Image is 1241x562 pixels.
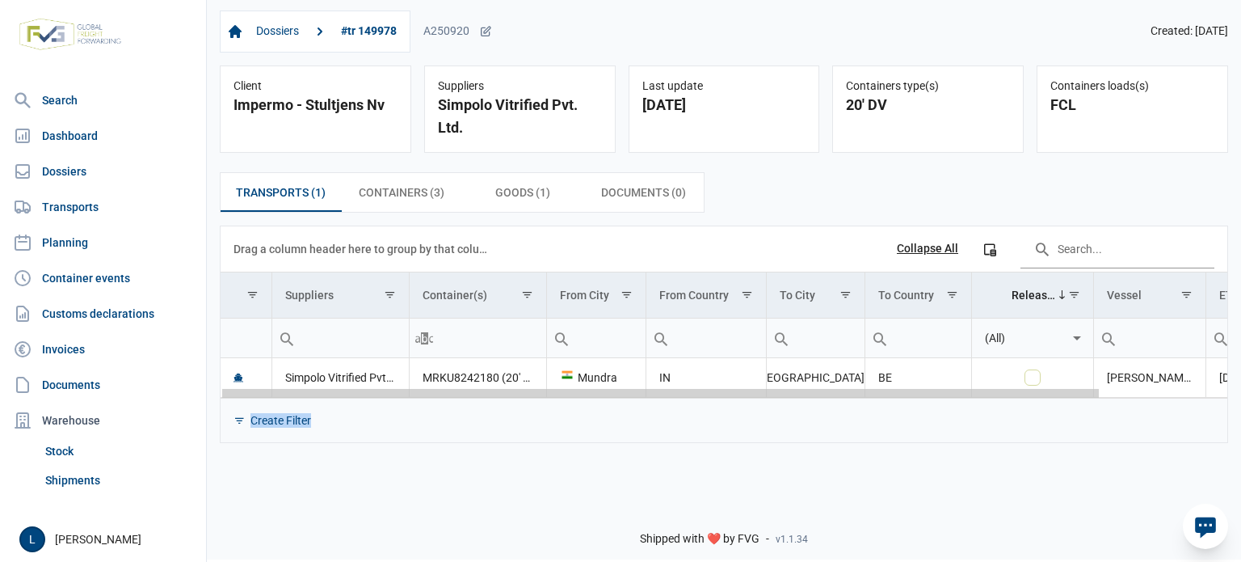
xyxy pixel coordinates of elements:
td: Filter cell [766,318,864,357]
div: Released [1012,289,1058,302]
td: Filter cell [546,318,646,357]
div: Collapse All [897,242,958,256]
a: Shipments [39,466,200,495]
div: Last update [642,79,806,94]
td: Column Released [971,273,1094,319]
a: Stock [39,437,200,466]
div: Search box [646,319,675,357]
span: Containers (3) [359,183,444,202]
div: [GEOGRAPHIC_DATA] [780,370,852,386]
td: MRKU8242180 (20' DV), MRKU8301220 (20' DV), MRKU8402674 (20' DV) [409,358,546,398]
div: Impermo - Stultjens Nv [233,94,398,116]
div: Search box [1094,319,1123,357]
div: From Country [659,289,729,302]
input: Filter cell [767,319,864,357]
div: Suppliers [438,79,602,94]
input: Filter cell [972,319,1068,357]
td: Filter cell [1094,318,1206,357]
div: Containers loads(s) [1050,79,1214,94]
div: Container(s) [423,289,487,302]
div: Data grid with 1 rows and 11 columns [221,226,1227,442]
span: Show filter options for column 'Container(s)' [521,289,533,301]
span: Documents (0) [601,183,686,202]
input: Filter cell [646,319,765,357]
div: Search box [272,319,301,357]
div: Simpolo Vitrified Pvt. Ltd. [438,94,602,139]
div: FCL [1050,94,1214,116]
input: Filter cell [272,319,409,357]
td: Column Vessel [1094,273,1206,319]
td: Filter cell [646,318,766,357]
button: L [19,526,45,552]
span: Goods (1) [495,183,550,202]
div: [PERSON_NAME] [19,526,196,552]
div: To Country [878,289,934,302]
div: Search box [1206,319,1235,357]
span: Show filter options for column 'Suppliers' [384,289,396,301]
div: Client [233,79,398,94]
span: Show filter options for column 'From Country' [741,289,753,301]
span: v1.1.34 [776,533,808,546]
a: Dashboard [6,120,200,152]
input: Filter cell [410,319,546,357]
div: Mundra [560,370,633,386]
span: Shipped with ❤️ by FVG [640,532,759,547]
div: 20' DV [846,94,1010,116]
div: Search box [865,319,894,357]
a: Container events [6,262,200,294]
input: Filter cell [865,319,971,357]
div: To City [780,289,815,302]
td: Simpolo Vitrified Pvt. Ltd. [271,358,409,398]
div: [DATE] [642,94,806,116]
div: Search box [547,319,576,357]
div: From City [560,289,609,302]
span: Created: [DATE] [1151,24,1228,39]
input: Filter cell [547,319,646,357]
a: Planning [6,226,200,259]
td: IN [646,358,766,398]
span: Show filter options for column 'To Country' [946,289,958,301]
img: FVG - Global freight forwarding [13,12,128,57]
input: Search in the data grid [1020,230,1214,268]
span: Show filter options for column 'Released' [1068,289,1080,301]
td: Column Suppliers [271,273,409,319]
td: Column From Country [646,273,766,319]
a: Invoices [6,333,200,366]
div: Vessel [1107,289,1142,302]
div: Suppliers [285,289,334,302]
td: Column To Country [864,273,971,319]
div: Containers type(s) [846,79,1010,94]
a: Transports [6,191,200,223]
div: Search box [767,319,796,357]
div: Select [1067,319,1087,357]
div: Drag a column header here to group by that column [233,236,493,262]
input: Filter cell [1094,319,1205,357]
div: Search box [410,319,439,357]
td: Filter cell [971,318,1094,357]
td: Filter cell [409,318,546,357]
span: Show filter options for column 'From City' [620,289,633,301]
td: [PERSON_NAME] [1094,358,1206,398]
td: Column To City [766,273,864,319]
td: Column [221,273,271,319]
a: #tr 149978 [334,18,403,45]
div: Create Filter [250,413,311,428]
span: Show filter options for column 'Vessel' [1180,289,1193,301]
a: Search [6,84,200,116]
a: Dossiers [6,155,200,188]
td: Column Container(s) [409,273,546,319]
span: - [766,532,769,547]
div: A250920 [423,24,492,39]
a: Documents [6,369,200,401]
a: Customs declarations [6,298,200,330]
div: Data grid toolbar [233,226,1214,272]
span: Show filter options for column '' [246,289,259,301]
a: Dossiers [250,18,305,45]
input: Filter cell [221,319,271,357]
div: Warehouse [6,404,200,437]
td: BE [864,358,971,398]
